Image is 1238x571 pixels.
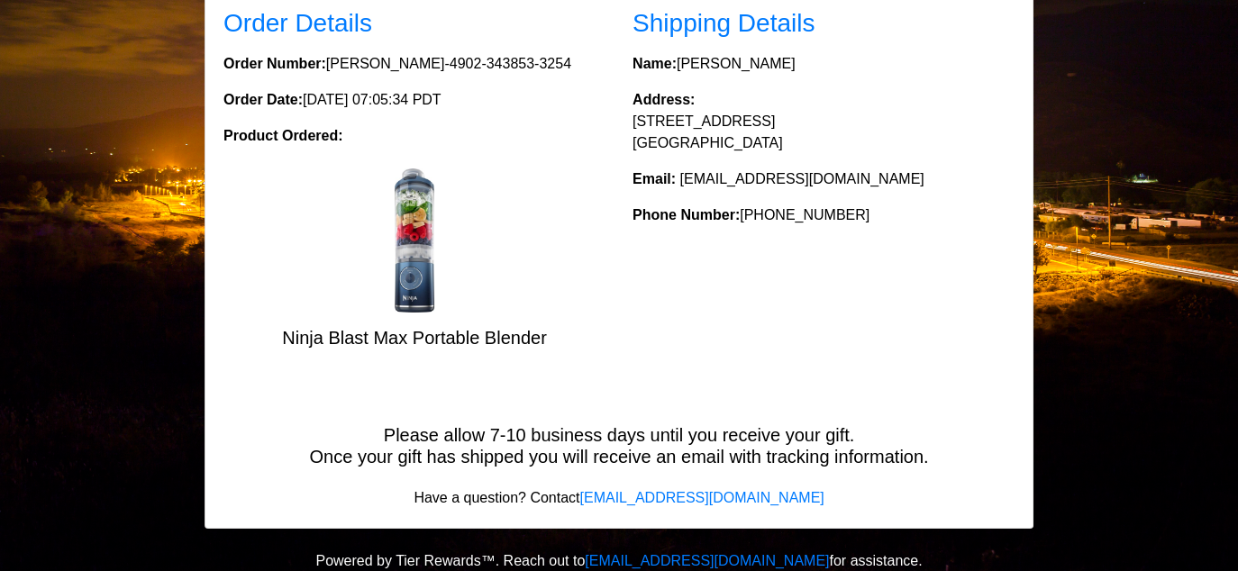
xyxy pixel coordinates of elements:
[579,490,824,505] a: [EMAIL_ADDRESS][DOMAIN_NAME]
[633,89,1015,154] p: [STREET_ADDRESS] [GEOGRAPHIC_DATA]
[205,489,1033,506] h6: Have a question? Contact
[205,424,1033,446] h5: Please allow 7-10 business days until you receive your gift.
[633,207,740,222] strong: Phone Number:
[633,168,1015,190] p: [EMAIL_ADDRESS][DOMAIN_NAME]
[223,92,303,107] strong: Order Date:
[315,553,922,568] span: Powered by Tier Rewards™. Reach out to for assistance.
[223,8,605,39] h3: Order Details
[633,92,695,107] strong: Address:
[223,89,605,111] p: [DATE] 07:05:34 PDT
[633,56,677,71] strong: Name:
[223,56,326,71] strong: Order Number:
[223,53,605,75] p: [PERSON_NAME]-4902-343853-3254
[205,446,1033,467] h5: Once your gift has shipped you will receive an email with tracking information.
[585,553,829,568] a: [EMAIL_ADDRESS][DOMAIN_NAME]
[633,53,1015,75] p: [PERSON_NAME]
[223,128,342,143] strong: Product Ordered:
[633,8,1015,39] h3: Shipping Details
[223,327,605,349] h5: Ninja Blast Max Portable Blender
[633,171,676,186] strong: Email:
[633,204,1015,226] p: [PHONE_NUMBER]
[342,168,487,313] img: Ninja Blast Max Portable Blender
